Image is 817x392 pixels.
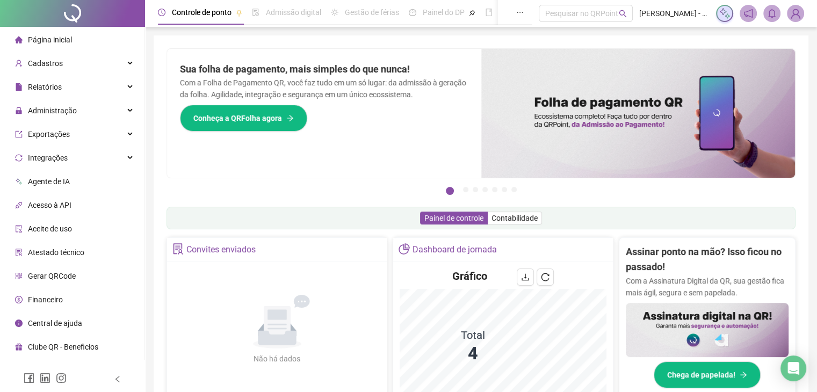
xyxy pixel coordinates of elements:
h2: Assinar ponto na mão? Isso ficou no passado! [626,244,789,275]
span: facebook [24,373,34,383]
span: dashboard [409,9,416,16]
button: 2 [463,187,468,192]
span: download [521,273,530,281]
button: 4 [482,187,488,192]
span: Painel do DP [423,8,465,17]
span: reload [541,273,550,281]
span: clock-circle [158,9,165,16]
span: gift [15,343,23,351]
span: file-done [252,9,259,16]
button: Chega de papelada! [654,361,761,388]
span: sync [15,154,23,162]
span: solution [15,249,23,256]
div: Open Intercom Messenger [780,355,806,381]
span: search [619,10,627,18]
span: qrcode [15,272,23,280]
span: Integrações [28,154,68,162]
img: sparkle-icon.fc2bf0ac1784a2077858766a79e2daf3.svg [719,8,731,19]
span: Atestado técnico [28,248,84,257]
span: solution [172,243,184,255]
span: Chega de papelada! [667,369,735,381]
span: linkedin [40,373,50,383]
span: export [15,130,23,138]
span: bell [767,9,777,18]
span: Clube QR - Beneficios [28,343,98,351]
img: 94614 [787,5,804,21]
span: dollar [15,296,23,303]
span: Financeiro [28,295,63,304]
span: ellipsis [516,9,524,16]
span: Acesso à API [28,201,71,209]
span: info-circle [15,320,23,327]
span: user-add [15,60,23,67]
div: Não há dados [228,353,327,365]
img: banner%2F02c71560-61a6-44d4-94b9-c8ab97240462.png [626,303,789,357]
span: Painel de controle [424,214,483,222]
button: 5 [492,187,497,192]
span: Admissão digital [266,8,321,17]
p: Com a Folha de Pagamento QR, você faz tudo em um só lugar: da admissão à geração da folha. Agilid... [180,77,468,100]
span: Conheça a QRFolha agora [193,112,282,124]
span: [PERSON_NAME] - AUTO SELECT PP [639,8,710,19]
button: 3 [473,187,478,192]
span: lock [15,107,23,114]
span: pie-chart [399,243,410,255]
span: pushpin [236,10,242,16]
span: home [15,36,23,43]
span: Administração [28,106,77,115]
span: Agente de IA [28,177,70,186]
img: banner%2F8d14a306-6205-4263-8e5b-06e9a85ad873.png [481,49,796,178]
span: Contabilidade [491,214,538,222]
span: Gestão de férias [345,8,399,17]
span: Cadastros [28,59,63,68]
p: Com a Assinatura Digital da QR, sua gestão fica mais ágil, segura e sem papelada. [626,275,789,299]
span: Controle de ponto [172,8,232,17]
button: 7 [511,187,517,192]
span: api [15,201,23,209]
div: Convites enviados [186,241,256,259]
span: Relatórios [28,83,62,91]
button: Conheça a QRFolha agora [180,105,307,132]
span: Gerar QRCode [28,272,76,280]
button: 6 [502,187,507,192]
span: Aceite de uso [28,224,72,233]
span: sun [331,9,338,16]
button: 1 [446,187,454,195]
span: file [15,83,23,91]
span: pushpin [469,10,475,16]
span: Central de ajuda [28,319,82,328]
span: notification [743,9,753,18]
span: Exportações [28,130,70,139]
h2: Sua folha de pagamento, mais simples do que nunca! [180,62,468,77]
span: arrow-right [740,371,747,379]
span: Página inicial [28,35,72,44]
div: Dashboard de jornada [413,241,497,259]
span: instagram [56,373,67,383]
span: left [114,375,121,383]
h4: Gráfico [452,268,487,284]
span: audit [15,225,23,233]
span: book [485,9,493,16]
span: arrow-right [286,114,294,122]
